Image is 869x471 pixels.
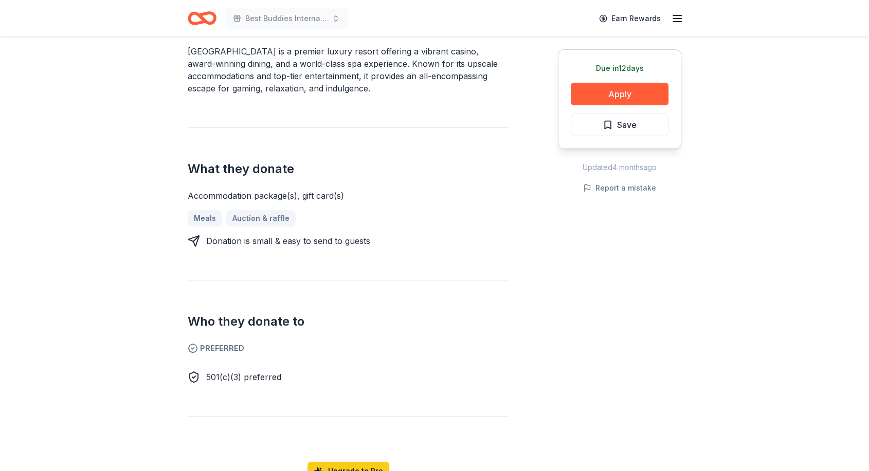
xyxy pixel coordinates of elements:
span: Save [617,118,637,131]
a: Home [188,6,216,30]
button: Best Buddies International, [GEOGRAPHIC_DATA], Champion of the Year Gala [225,8,348,29]
span: Preferred [188,342,509,354]
a: Meals [188,210,222,227]
h2: Who they donate to [188,313,509,330]
div: Accommodation package(s), gift card(s) [188,190,509,202]
button: Save [571,114,668,136]
div: [GEOGRAPHIC_DATA] is a premier luxury resort offering a vibrant casino, award-winning dining, and... [188,45,509,95]
button: Report a mistake [583,182,656,194]
a: Auction & raffle [226,210,296,227]
h2: What they donate [188,161,509,177]
a: Earn Rewards [593,9,667,28]
div: Updated 4 months ago [558,161,681,174]
div: Donation is small & easy to send to guests [206,235,370,247]
button: Apply [571,83,668,105]
span: Best Buddies International, [GEOGRAPHIC_DATA], Champion of the Year Gala [245,12,328,25]
span: 501(c)(3) preferred [206,372,281,382]
div: Due in 12 days [571,62,668,74]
